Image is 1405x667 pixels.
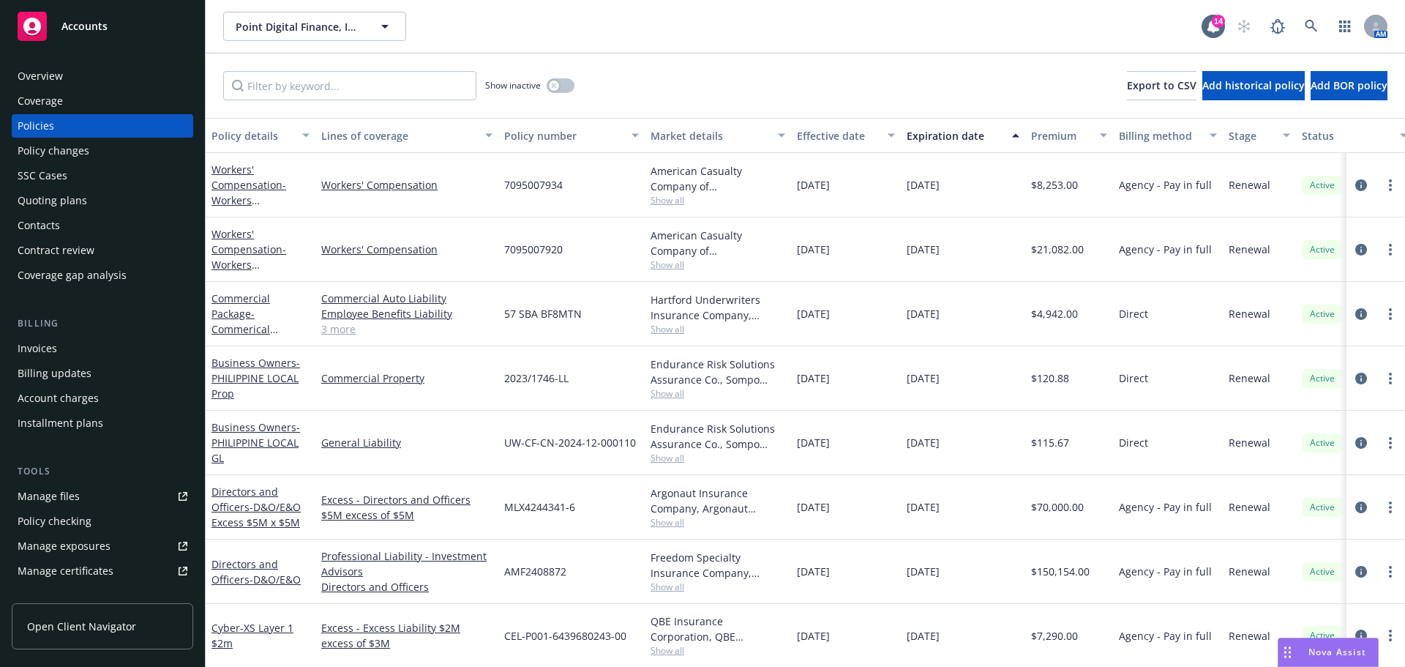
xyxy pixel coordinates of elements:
[907,370,940,386] span: [DATE]
[797,177,830,193] span: [DATE]
[12,139,193,163] a: Policy changes
[18,214,60,237] div: Contacts
[12,411,193,435] a: Installment plans
[1202,78,1305,92] span: Add historical policy
[1352,176,1370,194] a: circleInformation
[1031,306,1078,321] span: $4,942.00
[321,492,492,523] a: Excess - Directors and Officers $5M excess of $5M
[1119,306,1148,321] span: Direct
[1311,78,1387,92] span: Add BOR policy
[1229,435,1270,450] span: Renewal
[1113,118,1223,153] button: Billing method
[1229,12,1259,41] a: Start snowing
[18,584,91,608] div: Manage claims
[223,12,406,41] button: Point Digital Finance, Inc.
[1352,627,1370,644] a: circleInformation
[18,411,103,435] div: Installment plans
[797,564,830,579] span: [DATE]
[321,370,492,386] a: Commercial Property
[1382,627,1399,644] a: more
[321,242,492,257] a: Workers' Compensation
[211,621,293,650] span: - XS Layer 1 $2m
[1382,241,1399,258] a: more
[211,291,270,351] a: Commercial Package
[1031,564,1090,579] span: $150,154.00
[1352,241,1370,258] a: circleInformation
[645,118,791,153] button: Market details
[1119,628,1212,644] span: Agency - Pay in full
[1229,499,1270,515] span: Renewal
[211,178,306,223] span: - Workers Compensation AOS
[907,177,940,193] span: [DATE]
[18,139,89,163] div: Policy changes
[651,228,785,258] div: American Casualty Company of [GEOGRAPHIC_DATA], [US_STATE], CNA Insurance
[211,128,293,144] div: Policy details
[504,435,636,450] span: UW-CF-CN-2024-12-000110
[321,579,492,595] a: Directors and Officers
[321,620,492,651] a: Excess - Excess Liability $2M excess of $3M
[504,128,623,144] div: Policy number
[1229,370,1270,386] span: Renewal
[223,71,476,100] input: Filter by keyword...
[18,239,94,262] div: Contract review
[797,306,830,321] span: [DATE]
[1119,499,1212,515] span: Agency - Pay in full
[504,564,566,579] span: AMF2408872
[907,628,940,644] span: [DATE]
[250,573,301,586] span: - D&O/E&O
[315,118,498,153] button: Lines of coverage
[907,435,940,450] span: [DATE]
[321,548,492,579] a: Professional Liability - Investment Advisors
[321,128,476,144] div: Lines of coverage
[504,370,569,386] span: 2023/1746-LL
[651,387,785,400] span: Show all
[211,163,306,223] a: Workers' Compensation
[651,485,785,516] div: Argonaut Insurance Company, Argonaut Insurance Company (Argo)
[651,452,785,464] span: Show all
[1229,628,1270,644] span: Renewal
[1229,242,1270,257] span: Renewal
[901,118,1025,153] button: Expiration date
[211,307,278,351] span: - Commerical Package
[18,164,67,187] div: SSC Cases
[12,6,193,47] a: Accounts
[651,194,785,206] span: Show all
[12,114,193,138] a: Policies
[797,628,830,644] span: [DATE]
[1119,435,1148,450] span: Direct
[1308,565,1337,578] span: Active
[1031,628,1078,644] span: $7,290.00
[18,64,63,88] div: Overview
[321,435,492,450] a: General Liability
[12,189,193,212] a: Quoting plans
[1308,629,1337,642] span: Active
[1308,372,1337,385] span: Active
[12,534,193,558] a: Manage exposures
[1308,308,1337,321] span: Active
[321,321,492,337] a: 3 more
[504,306,582,321] span: 57 SBA BF8MTN
[797,370,830,386] span: [DATE]
[1031,370,1069,386] span: $120.88
[18,114,54,138] div: Policies
[907,564,940,579] span: [DATE]
[1223,118,1296,153] button: Stage
[651,614,785,644] div: QBE Insurance Corporation, QBE Insurance Group, Limit
[12,316,193,331] div: Billing
[211,356,300,400] span: - PHILIPPINE LOCAL Prop
[27,619,136,634] span: Open Client Navigator
[651,163,785,194] div: American Casualty Company of [GEOGRAPHIC_DATA], [US_STATE], CNA Insurance
[1119,242,1212,257] span: Agency - Pay in full
[797,499,830,515] span: [DATE]
[1031,499,1084,515] span: $70,000.00
[1278,638,1297,666] div: Drag to move
[1352,563,1370,581] a: circleInformation
[1330,12,1360,41] a: Switch app
[1297,12,1326,41] a: Search
[1119,370,1148,386] span: Direct
[211,227,299,287] a: Workers' Compensation
[1278,638,1379,667] button: Nova Assist
[907,242,940,257] span: [DATE]
[18,89,63,113] div: Coverage
[1382,499,1399,516] a: more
